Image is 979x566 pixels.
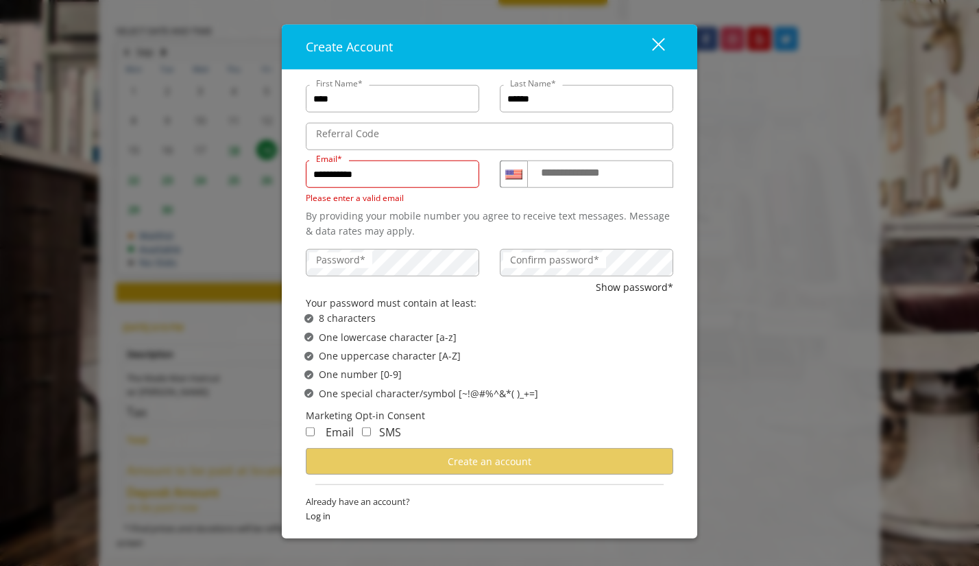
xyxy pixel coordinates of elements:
input: Email [306,161,479,188]
button: Show password* [596,280,673,295]
input: Receive Marketing Email [306,427,315,436]
span: One uppercase character [A-Z] [319,349,461,364]
span: ✔ [306,351,312,362]
label: Password* [309,252,372,268]
div: close dialog [636,37,664,58]
input: ConfirmPassword [500,249,673,276]
span: ✔ [306,369,312,380]
div: Please enter a valid email [306,191,479,204]
input: Receive Marketing SMS [362,427,371,436]
span: ✔ [306,313,312,324]
span: One special character/symbol [~!@#%^&*( )_+=] [319,386,538,401]
span: 8 characters [319,311,376,326]
span: Create Account [306,38,393,55]
span: One lowercase character [a-z] [319,329,457,344]
label: Referral Code [309,126,386,141]
label: Last Name* [503,77,563,90]
div: Country [500,161,527,188]
button: Create an account [306,448,673,475]
label: Confirm password* [503,252,606,268]
span: Log in [306,509,673,523]
span: SMS [379,424,401,439]
span: ✔ [306,332,312,343]
span: ✔ [306,388,312,399]
input: Lastname [500,85,673,113]
button: close dialog [627,33,673,61]
div: Marketing Opt-in Consent [306,408,673,423]
span: Already have an account? [306,495,673,509]
div: By providing your mobile number you agree to receive text messages. Message & data rates may apply. [306,208,673,239]
label: First Name* [309,77,370,90]
input: Password [306,249,479,276]
input: ReferralCode [306,123,673,150]
div: Your password must contain at least: [306,296,673,311]
span: Email [326,424,354,439]
label: Email* [309,152,349,165]
span: Create an account [448,454,531,467]
span: One number [0-9] [319,367,402,382]
input: FirstName [306,85,479,113]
